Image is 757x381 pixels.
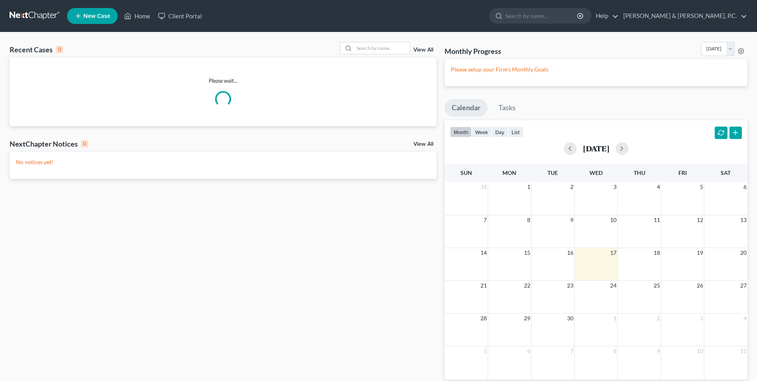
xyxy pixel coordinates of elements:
[523,314,531,323] span: 29
[523,281,531,290] span: 22
[678,169,687,176] span: Fri
[696,346,704,356] span: 10
[472,127,492,137] button: week
[569,215,574,225] span: 9
[619,9,747,23] a: [PERSON_NAME] & [PERSON_NAME], P.C.
[613,346,617,356] span: 8
[450,127,472,137] button: month
[523,248,531,258] span: 15
[526,346,531,356] span: 6
[653,281,661,290] span: 25
[483,215,488,225] span: 7
[413,47,433,53] a: View All
[613,182,617,192] span: 3
[56,46,63,53] div: 0
[508,127,523,137] button: list
[656,346,661,356] span: 9
[526,215,531,225] span: 8
[83,13,110,19] span: New Case
[739,281,747,290] span: 27
[653,248,661,258] span: 18
[609,281,617,290] span: 24
[480,248,488,258] span: 14
[502,169,516,176] span: Mon
[696,248,704,258] span: 19
[743,314,747,323] span: 4
[480,314,488,323] span: 28
[10,77,437,85] p: Please wait...
[739,215,747,225] span: 13
[569,346,574,356] span: 7
[445,99,488,117] a: Calendar
[461,169,472,176] span: Sun
[483,346,488,356] span: 5
[451,65,741,73] p: Please setup your Firm's Monthly Goals
[656,314,661,323] span: 2
[492,127,508,137] button: day
[10,139,88,149] div: NextChapter Notices
[120,9,154,23] a: Home
[566,248,574,258] span: 16
[154,9,206,23] a: Client Portal
[354,42,410,54] input: Search by name...
[81,140,88,147] div: 0
[613,314,617,323] span: 1
[609,248,617,258] span: 17
[589,169,603,176] span: Wed
[696,215,704,225] span: 12
[743,182,747,192] span: 6
[634,169,645,176] span: Thu
[445,46,501,56] h3: Monthly Progress
[739,248,747,258] span: 20
[609,215,617,225] span: 10
[592,9,619,23] a: Help
[547,169,558,176] span: Tue
[569,182,574,192] span: 2
[566,314,574,323] span: 30
[491,99,523,117] a: Tasks
[653,215,661,225] span: 11
[480,281,488,290] span: 21
[699,314,704,323] span: 3
[413,141,433,147] a: View All
[505,8,578,23] input: Search by name...
[739,346,747,356] span: 11
[16,158,430,166] p: No notices yet!
[721,169,731,176] span: Sat
[699,182,704,192] span: 5
[566,281,574,290] span: 23
[10,45,63,54] div: Recent Cases
[480,182,488,192] span: 31
[526,182,531,192] span: 1
[696,281,704,290] span: 26
[656,182,661,192] span: 4
[583,144,609,153] h2: [DATE]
